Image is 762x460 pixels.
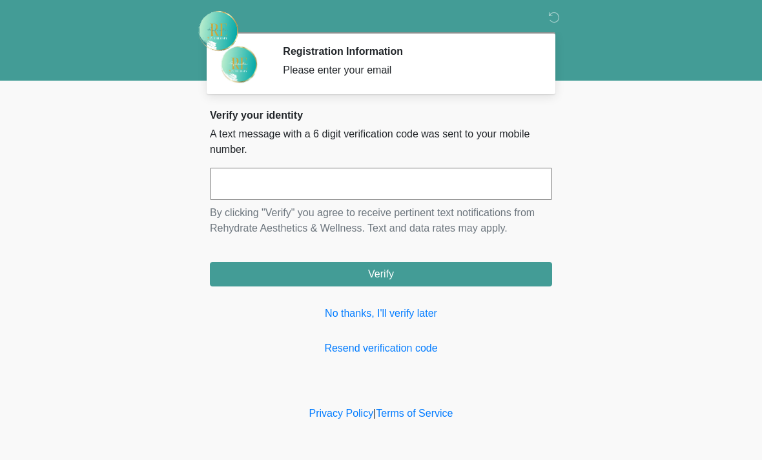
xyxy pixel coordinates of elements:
a: Resend verification code [210,341,552,356]
a: Terms of Service [376,408,453,419]
img: Rehydrate Aesthetics & Wellness Logo [197,10,240,52]
a: No thanks, I'll verify later [210,306,552,321]
img: Agent Avatar [220,45,258,84]
div: Please enter your email [283,63,533,78]
p: A text message with a 6 digit verification code was sent to your mobile number. [210,126,552,157]
a: | [373,408,376,419]
p: By clicking "Verify" you agree to receive pertinent text notifications from Rehydrate Aesthetics ... [210,205,552,236]
button: Verify [210,262,552,286]
a: Privacy Policy [309,408,374,419]
h2: Verify your identity [210,109,552,121]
